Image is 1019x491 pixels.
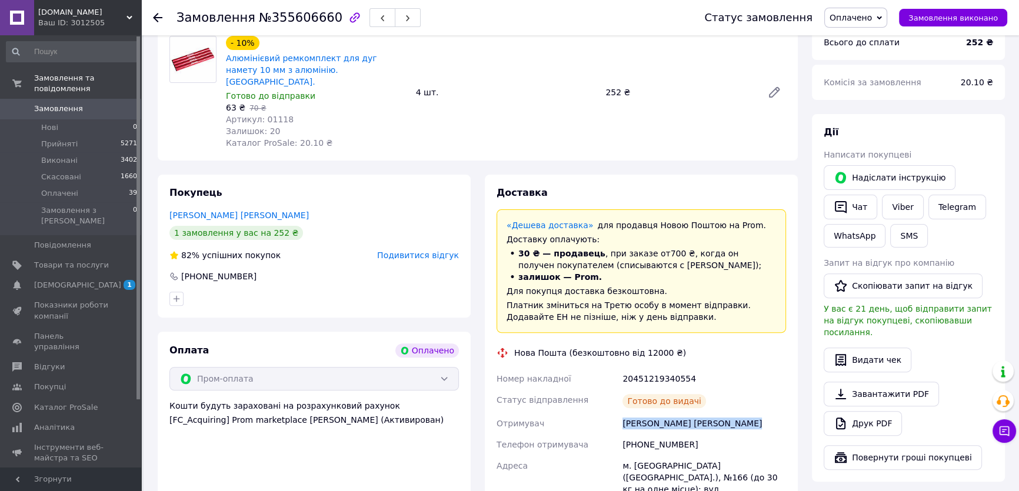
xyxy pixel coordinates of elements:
[41,122,58,133] span: Нові
[620,368,788,389] div: 20451219340554
[830,13,872,22] span: Оплачено
[507,221,593,230] a: «Дешева доставка»
[507,233,776,245] div: Доставку оплачують:
[518,272,602,282] span: залишок — Prom.
[824,38,900,47] span: Всього до сплати
[620,434,788,455] div: [PHONE_NUMBER]
[249,104,266,112] span: 70 ₴
[824,445,982,470] button: Повернути гроші покупцеві
[377,250,459,260] span: Подивитися відгук
[169,414,459,426] div: [FC_Acquiring] Prom marketplace [PERSON_NAME] (Активирован)
[226,36,259,50] div: - 10%
[497,440,588,449] span: Телефон отримувача
[497,374,571,383] span: Номер накладної
[961,78,993,87] span: 20.10 ₴
[133,122,137,133] span: 0
[34,103,83,114] span: Замовлення
[169,345,209,356] span: Оплата
[395,343,459,358] div: Оплачено
[890,224,928,248] button: SMS
[882,195,923,219] a: Viber
[177,11,255,25] span: Замовлення
[411,84,601,101] div: 4 шт.
[34,300,109,321] span: Показники роботи компанії
[704,12,812,24] div: Статус замовлення
[622,394,706,408] div: Готово до видачі
[908,14,998,22] span: Замовлення виконано
[181,250,199,260] span: 82%
[824,258,954,268] span: Запит на відгук про компанію
[507,285,776,297] div: Для покупця доставка безкоштовна.
[38,18,141,28] div: Ваш ID: 3012505
[601,84,758,101] div: 252 ₴
[180,270,258,282] div: [PHONE_NUMBER]
[824,165,955,190] button: Надіслати інструкцію
[507,248,776,271] li: , при заказе от 700 ₴ , когда он получен покупателем (списываются с [PERSON_NAME]);
[41,188,78,199] span: Оплачені
[34,382,66,392] span: Покупці
[34,362,65,372] span: Відгуки
[762,81,786,104] a: Редагувати
[226,126,280,136] span: Залишок: 20
[133,205,137,226] span: 0
[124,280,135,290] span: 1
[497,187,548,198] span: Доставка
[34,260,109,270] span: Товари та послуги
[41,205,133,226] span: Замовлення з [PERSON_NAME]
[34,73,141,94] span: Замовлення та повідомлення
[966,38,993,47] b: 252 ₴
[824,411,902,436] a: Друк PDF
[34,402,98,413] span: Каталог ProSale
[121,155,137,166] span: 3402
[170,36,216,82] img: Алюмінієвий ремкомплект для дуг намету 10 мм з алюмінію. 1шт.
[226,115,294,124] span: Артикул: 01118
[824,273,983,298] button: Скопіювати запит на відгук
[41,155,78,166] span: Виконані
[226,54,377,86] a: Алюмінієвий ремкомплект для дуг намету 10 мм з алюмінію. [GEOGRAPHIC_DATA].
[169,226,303,240] div: 1 замовлення у вас на 252 ₴
[129,188,137,199] span: 39
[824,382,939,406] a: Завантажити PDF
[226,103,245,112] span: 63 ₴
[497,461,528,470] span: Адреса
[507,219,776,231] div: для продавця Новою Поштою на Prom.
[824,150,911,159] span: Написати покупцеві
[824,224,885,248] a: WhatsApp
[824,126,838,138] span: Дії
[226,138,332,148] span: Каталог ProSale: 20.10 ₴
[34,442,109,463] span: Інструменти веб-майстра та SEO
[993,419,1016,443] button: Чат з покупцем
[169,400,459,426] div: Кошти будуть зараховані на розрахунковий рахунок
[497,419,544,428] span: Отримувач
[153,12,162,24] div: Повернутися назад
[226,91,315,101] span: Готово до відправки
[38,7,126,18] span: Tourist-lviv.com.ua
[34,280,121,290] span: [DEMOGRAPHIC_DATA]
[121,172,137,182] span: 1660
[34,331,109,352] span: Панель управління
[899,9,1007,26] button: Замовлення виконано
[928,195,986,219] a: Telegram
[259,11,342,25] span: №355606660
[6,41,138,62] input: Пошук
[121,139,137,149] span: 5271
[41,172,81,182] span: Скасовані
[34,422,75,433] span: Аналітика
[507,299,776,323] div: Платник зміниться на Третю особу в момент відправки. Додавайте ЕН не пізніше, ніж у день відправки.
[169,187,222,198] span: Покупець
[41,139,78,149] span: Прийняті
[34,240,91,250] span: Повідомлення
[824,304,992,337] span: У вас є 21 день, щоб відправити запит на відгук покупцеві, скопіювавши посилання.
[169,211,309,220] a: [PERSON_NAME] [PERSON_NAME]
[169,249,281,261] div: успішних покупок
[824,195,877,219] button: Чат
[497,395,588,405] span: Статус відправлення
[824,348,911,372] button: Видати чек
[620,413,788,434] div: [PERSON_NAME] [PERSON_NAME]
[824,78,921,87] span: Комісія за замовлення
[518,249,605,258] span: 30 ₴ — продавець
[511,347,689,359] div: Нова Пошта (безкоштовно від 12000 ₴)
